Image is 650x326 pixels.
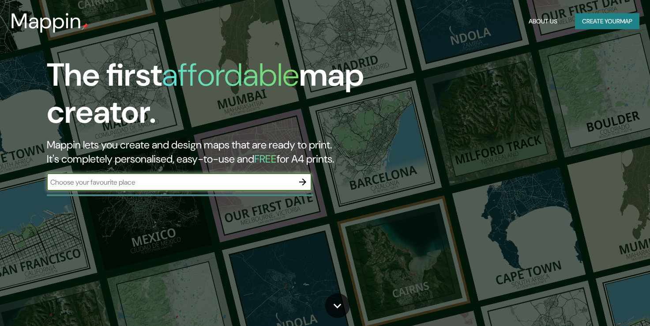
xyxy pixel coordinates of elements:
button: About Us [525,13,561,30]
h3: Mappin [11,9,82,34]
h1: affordable [162,54,299,95]
h1: The first map creator. [47,57,372,138]
h2: Mappin lets you create and design maps that are ready to print. It's completely personalised, eas... [47,138,372,166]
h5: FREE [254,152,277,166]
input: Choose your favourite place [47,177,294,187]
img: mappin-pin [82,23,89,30]
button: Create yourmap [575,13,639,30]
